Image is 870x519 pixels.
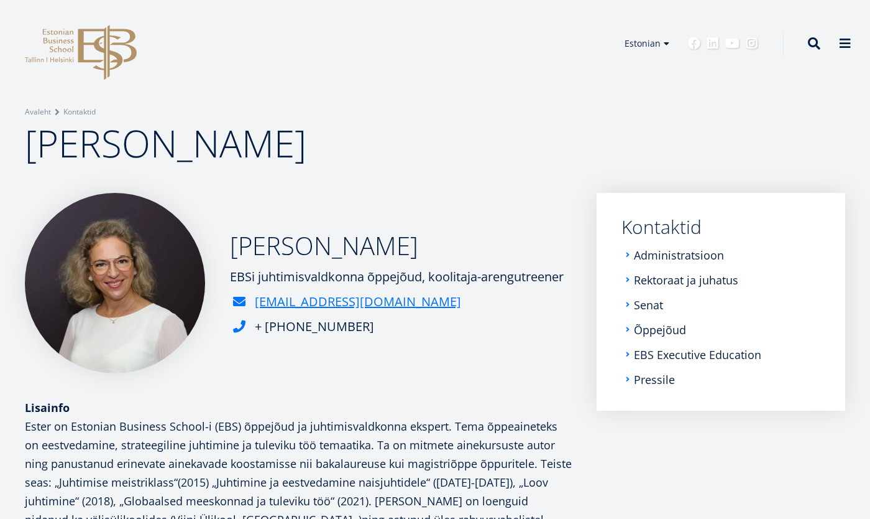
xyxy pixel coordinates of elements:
[25,118,306,169] span: [PERSON_NAME]
[634,249,724,261] a: Administratsioon
[634,324,686,336] a: Õppejõud
[25,106,51,118] a: Avaleht
[621,218,820,236] a: Kontaktid
[230,268,564,286] div: EBSi juhtimisvaldkonna õppejõud, koolitaja-arengutreener
[255,292,461,311] a: [EMAIL_ADDRESS][DOMAIN_NAME]
[634,299,663,311] a: Senat
[25,398,572,417] div: Lisainfo
[634,274,738,286] a: Rektoraat ja juhatus
[707,37,719,50] a: Linkedin
[725,37,739,50] a: Youtube
[255,317,374,336] div: + [PHONE_NUMBER]
[634,373,675,386] a: Pressile
[25,193,205,373] img: Ester Eomois
[63,106,96,118] a: Kontaktid
[634,348,761,361] a: EBS Executive Education
[230,230,564,261] h2: [PERSON_NAME]
[688,37,700,50] a: Facebook
[746,37,758,50] a: Instagram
